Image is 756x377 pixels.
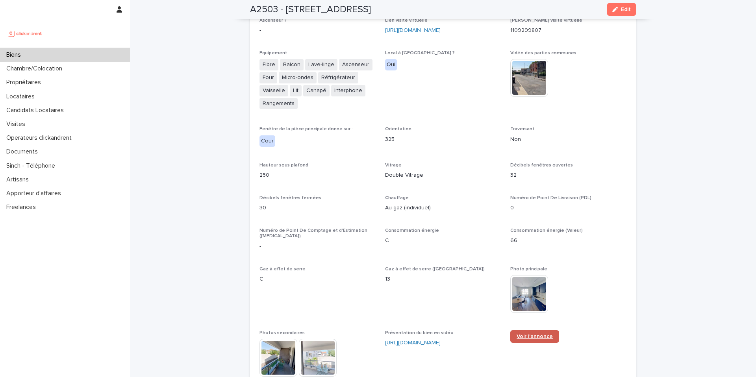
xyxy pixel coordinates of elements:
[385,127,411,131] span: Orientation
[259,59,278,70] span: Fibre
[259,72,277,83] span: Four
[259,267,306,272] span: Gaz à effet de serre
[279,72,317,83] span: Micro-ondes
[385,171,501,179] p: Double Vitrage
[3,93,41,100] p: Locataires
[510,196,591,200] span: Numéro de Point De Livraison (PDL)
[339,59,372,70] span: Ascenseur
[259,85,288,96] span: Vaisselle
[259,204,376,212] p: 30
[510,51,576,55] span: Vidéo des parties communes
[510,26,626,35] p: 1109299807
[385,18,428,23] span: Lien visite virtuelle
[280,59,304,70] span: Balcon
[385,237,501,245] p: C
[3,162,61,170] p: Sinch - Téléphone
[607,3,636,16] button: Edit
[385,331,454,335] span: Présentation du bien en vidéo
[259,228,367,238] span: Numéro de Point De Comptage et d'Estimation ([MEDICAL_DATA])
[385,28,441,33] a: [URL][DOMAIN_NAME]
[290,85,302,96] span: Lit
[510,267,547,272] span: Photo principale
[510,18,582,23] span: [PERSON_NAME] visite virtuelle
[259,171,376,179] p: 250
[259,26,376,35] p: -
[259,51,287,55] span: Equipement
[3,134,78,142] p: Operateurs clickandrent
[510,228,583,233] span: Consommation énergie (Valeur)
[3,51,27,59] p: Biens
[259,18,287,23] span: Ascenseur ?
[510,135,626,144] p: Non
[510,330,559,343] a: Voir l'annonce
[385,204,501,212] p: Au gaz (individuel)
[259,135,275,147] div: Cour
[385,267,485,272] span: Gaz à effet de serre ([GEOGRAPHIC_DATA])
[331,85,365,96] span: Interphone
[259,242,376,251] p: -
[259,196,321,200] span: Décibels fenêtres fermées
[510,237,626,245] p: 66
[303,85,330,96] span: Canapé
[3,190,67,197] p: Apporteur d'affaires
[3,203,42,211] p: Freelances
[385,196,409,200] span: Chauffage
[259,127,353,131] span: Fenêtre de la pièce principale donne sur :
[259,163,308,168] span: Hauteur sous plafond
[3,176,35,183] p: Artisans
[259,98,298,109] span: Rangements
[385,275,501,283] p: 13
[510,163,573,168] span: Décibels fenêtres ouvertes
[510,204,626,212] p: 0
[385,135,501,144] p: 325
[621,7,631,12] span: Edit
[517,334,553,339] span: Voir l'annonce
[385,340,441,346] a: [URL][DOMAIN_NAME]
[510,171,626,179] p: 32
[318,72,358,83] span: Réfrigérateur
[3,120,31,128] p: Visites
[510,127,534,131] span: Traversant
[3,148,44,155] p: Documents
[250,4,371,15] h2: A2503 - [STREET_ADDRESS]
[385,228,439,233] span: Consommation énergie
[6,26,44,41] img: UCB0brd3T0yccxBKYDjQ
[305,59,337,70] span: Lave-linge
[3,79,47,86] p: Propriétaires
[259,331,305,335] span: Photos secondaires
[385,163,402,168] span: Vitrage
[259,275,376,283] p: C
[385,51,455,55] span: Local à [GEOGRAPHIC_DATA] ?
[3,65,69,72] p: Chambre/Colocation
[385,59,397,70] div: Oui
[3,107,70,114] p: Candidats Locataires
